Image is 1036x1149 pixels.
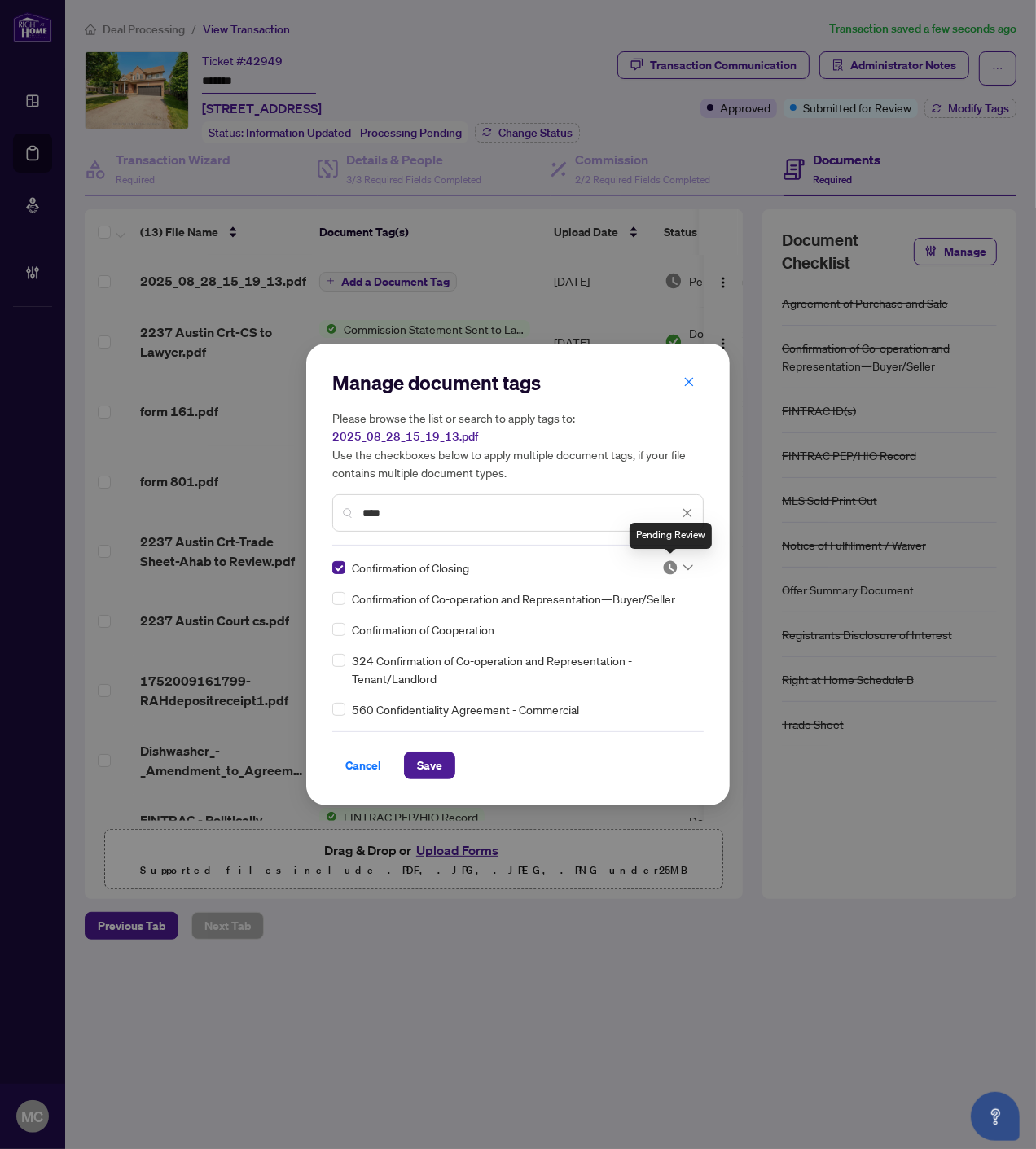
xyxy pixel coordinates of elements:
span: close [683,376,695,388]
span: 324 Confirmation of Co-operation and Representation - Tenant/Landlord [352,651,694,687]
div: Pending Review [630,523,712,549]
h5: Please browse the list or search to apply tags to: Use the checkboxes below to apply multiple doc... [332,409,704,481]
span: Pending Review [662,559,693,576]
span: Save [417,752,442,778]
h2: Manage document tags [332,370,704,396]
span: Confirmation of Co-operation and Representation—Buyer/Seller [352,590,675,607]
button: Save [404,752,455,779]
span: 2025_08_28_15_19_13.pdf [332,429,478,444]
span: Confirmation of Cooperation [352,621,494,638]
span: 560 Confidentiality Agreement - Commercial [352,700,579,718]
button: Open asap [971,1092,1020,1141]
button: Cancel [332,752,394,779]
span: Cancel [345,752,381,778]
span: close [682,507,693,519]
span: Confirmation of Closing [352,559,469,577]
img: status [662,559,678,576]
